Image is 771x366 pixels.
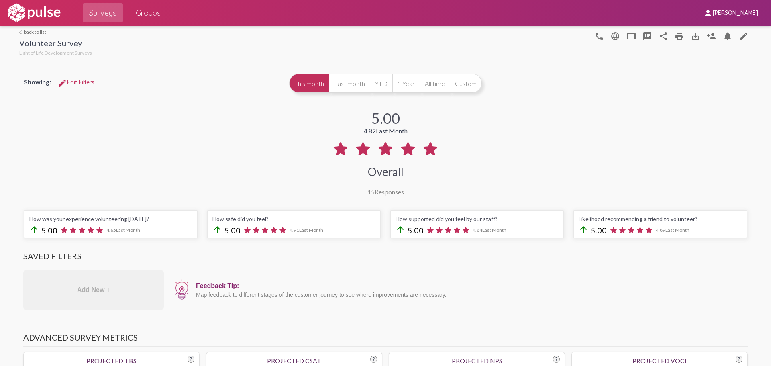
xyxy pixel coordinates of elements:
[299,227,323,233] span: Last Month
[665,227,689,233] span: Last Month
[473,227,506,233] span: 4.84
[172,278,192,301] img: icon12.png
[106,227,140,233] span: 4.65
[6,3,62,23] img: white-logo.svg
[704,28,720,44] button: Person
[136,6,161,20] span: Groups
[408,225,424,235] span: 5.00
[211,357,377,364] div: Projected CSAT
[594,31,604,41] mat-icon: language
[553,356,560,363] div: ?
[212,225,222,234] mat-icon: arrow_upward
[371,109,400,127] div: 5.00
[736,356,742,363] div: ?
[41,225,57,235] span: 5.00
[642,31,652,41] mat-icon: speaker_notes
[116,227,140,233] span: Last Month
[57,78,67,88] mat-icon: Edit Filters
[723,31,732,41] mat-icon: Bell
[329,74,370,93] button: Last month
[19,29,92,35] a: back to list
[196,292,744,298] div: Map feedback to different stages of the customer journey to see where improvements are necessary.
[23,251,748,265] h3: Saved Filters
[24,78,51,86] span: Showing:
[396,215,559,222] div: How supported did you feel by our staff?
[29,215,192,222] div: How was your experience volunteering [DATE]?
[29,357,194,364] div: Projected TBS
[188,356,194,363] div: ?
[370,74,392,93] button: YTD
[671,28,687,44] a: print
[703,8,713,18] mat-icon: person
[623,28,639,44] button: tablet
[83,3,123,22] a: Surveys
[19,50,92,56] span: Light of Life Development Surveys
[579,225,588,234] mat-icon: arrow_upward
[392,74,420,93] button: 1 Year
[691,31,700,41] mat-icon: Download
[739,31,749,41] mat-icon: language
[289,74,329,93] button: This month
[367,188,404,196] div: Responses
[368,165,404,178] div: Overall
[707,31,716,41] mat-icon: Person
[697,5,765,20] button: [PERSON_NAME]
[591,225,607,235] span: 5.00
[450,74,482,93] button: Custom
[579,215,742,222] div: Likelihood recommending a friend to volunteer?
[57,79,94,86] span: Edit Filters
[713,10,758,17] span: [PERSON_NAME]
[129,3,167,22] a: Groups
[675,31,684,41] mat-icon: print
[659,31,668,41] mat-icon: Share
[212,215,375,222] div: How safe did you feel?
[396,225,405,234] mat-icon: arrow_upward
[607,28,623,44] button: language
[687,28,704,44] button: Download
[577,357,742,364] div: Projected VoCI
[290,227,323,233] span: 4.91
[23,333,748,347] h3: Advanced Survey Metrics
[196,282,744,290] div: Feedback Tip:
[370,356,377,363] div: ?
[364,127,408,135] div: 4.82
[394,357,560,364] div: Projected NPS
[639,28,655,44] button: speaker_notes
[420,74,450,93] button: All time
[610,31,620,41] mat-icon: language
[626,31,636,41] mat-icon: tablet
[482,227,506,233] span: Last Month
[720,28,736,44] button: Bell
[655,28,671,44] button: Share
[376,127,408,135] span: Last Month
[89,6,116,20] span: Surveys
[224,225,241,235] span: 5.00
[19,38,92,50] div: Volunteer Survey
[656,227,689,233] span: 4.89
[736,28,752,44] a: language
[591,28,607,44] button: language
[367,188,375,196] span: 15
[19,30,24,35] mat-icon: arrow_back_ios
[51,75,101,90] button: Edit FiltersEdit Filters
[23,270,164,310] div: Add New +
[29,225,39,234] mat-icon: arrow_upward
